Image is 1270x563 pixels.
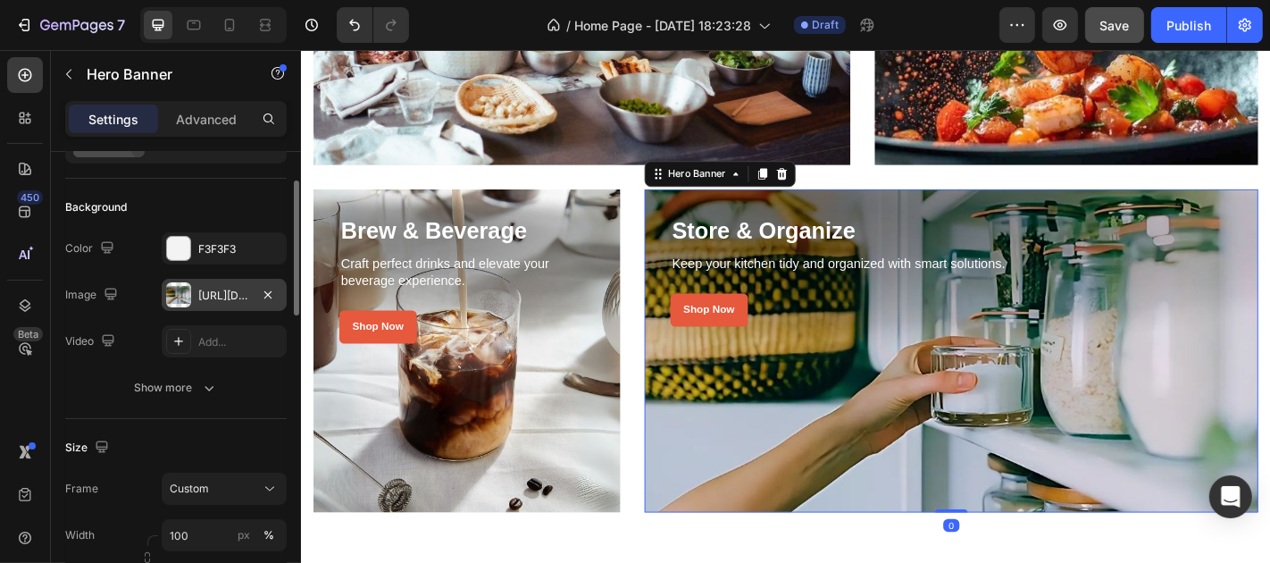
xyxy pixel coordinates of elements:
[410,227,1028,246] p: Keep your kitchen tidy and organized with smart solutions.
[87,63,238,85] p: Hero Banner
[238,527,250,543] div: px
[812,17,839,33] span: Draft
[135,379,218,397] div: Show more
[408,182,1030,218] h3: Store & Organize
[13,327,43,341] div: Beta
[65,283,121,307] div: Image
[1100,18,1130,33] span: Save
[1151,7,1226,43] button: Publish
[65,199,127,215] div: Background
[337,7,409,43] div: Undo/Redo
[710,518,728,533] div: 0
[198,288,250,304] div: [URL][DOMAIN_NAME]
[65,481,98,497] label: Frame
[162,473,287,505] button: Custom
[65,436,113,460] div: Size
[1166,16,1211,35] div: Publish
[233,525,255,546] button: %
[380,154,1058,511] div: Background Image
[17,190,43,205] div: 450
[170,481,209,497] span: Custom
[88,110,138,129] p: Settings
[198,241,282,257] div: F3F3F3
[65,237,118,261] div: Color
[176,110,237,129] p: Advanced
[408,269,494,306] button: Shop Now
[7,7,133,43] button: 7
[380,154,1058,511] div: Overlay
[117,14,125,36] p: 7
[263,527,274,543] div: %
[402,129,473,145] div: Hero Banner
[1209,475,1252,518] div: Open Intercom Messenger
[65,527,95,543] label: Width
[65,330,119,354] div: Video
[258,525,280,546] button: px
[162,519,287,551] input: px%
[1085,7,1144,43] button: Save
[566,16,571,35] span: /
[574,16,751,35] span: Home Page - [DATE] 18:23:28
[65,372,287,404] button: Show more
[301,50,1270,563] iframe: Design area
[198,334,282,350] div: Add...
[422,280,480,295] div: Shop Now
